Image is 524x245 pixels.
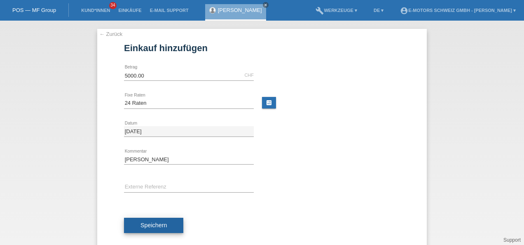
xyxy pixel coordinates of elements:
a: close [263,2,269,8]
a: Support [503,237,521,243]
a: DE ▾ [370,8,388,13]
i: build [316,7,324,15]
i: calculate [266,99,272,106]
button: Speichern [124,218,183,233]
span: Speichern [140,222,167,229]
a: ← Zurück [99,31,122,37]
a: account_circleE-Motors Schweiz GmbH - [PERSON_NAME] ▾ [396,8,520,13]
h1: Einkauf hinzufügen [124,43,400,53]
i: account_circle [400,7,408,15]
a: E-Mail Support [146,8,193,13]
a: Einkäufe [114,8,145,13]
a: POS — MF Group [12,7,56,13]
i: close [264,3,268,7]
span: 34 [109,2,117,9]
a: buildWerkzeuge ▾ [311,8,361,13]
a: Kund*innen [77,8,114,13]
a: calculate [262,97,276,108]
div: CHF [244,73,254,78]
a: [PERSON_NAME] [218,7,262,13]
